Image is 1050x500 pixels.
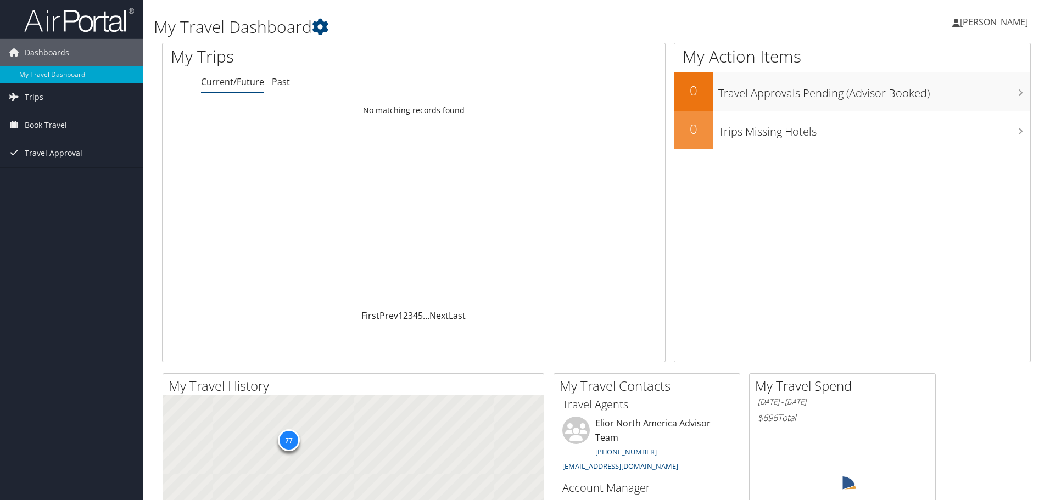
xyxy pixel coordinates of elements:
[25,83,43,111] span: Trips
[418,310,423,322] a: 5
[169,377,544,395] h2: My Travel History
[413,310,418,322] a: 4
[449,310,466,322] a: Last
[560,377,740,395] h2: My Travel Contacts
[379,310,398,322] a: Prev
[562,480,731,496] h3: Account Manager
[201,76,264,88] a: Current/Future
[272,76,290,88] a: Past
[25,139,82,167] span: Travel Approval
[557,417,737,475] li: Elior North America Advisor Team
[163,100,665,120] td: No matching records found
[758,397,927,407] h6: [DATE] - [DATE]
[674,45,1030,68] h1: My Action Items
[562,397,731,412] h3: Travel Agents
[25,39,69,66] span: Dashboards
[595,447,657,457] a: [PHONE_NUMBER]
[423,310,429,322] span: …
[952,5,1039,38] a: [PERSON_NAME]
[429,310,449,322] a: Next
[278,429,300,451] div: 77
[408,310,413,322] a: 3
[562,461,678,471] a: [EMAIL_ADDRESS][DOMAIN_NAME]
[674,111,1030,149] a: 0Trips Missing Hotels
[718,80,1030,101] h3: Travel Approvals Pending (Advisor Booked)
[755,377,935,395] h2: My Travel Spend
[758,412,927,424] h6: Total
[674,72,1030,111] a: 0Travel Approvals Pending (Advisor Booked)
[960,16,1028,28] span: [PERSON_NAME]
[674,120,713,138] h2: 0
[398,310,403,322] a: 1
[24,7,134,33] img: airportal-logo.png
[25,111,67,139] span: Book Travel
[171,45,448,68] h1: My Trips
[718,119,1030,139] h3: Trips Missing Hotels
[361,310,379,322] a: First
[403,310,408,322] a: 2
[154,15,744,38] h1: My Travel Dashboard
[674,81,713,100] h2: 0
[758,412,778,424] span: $696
